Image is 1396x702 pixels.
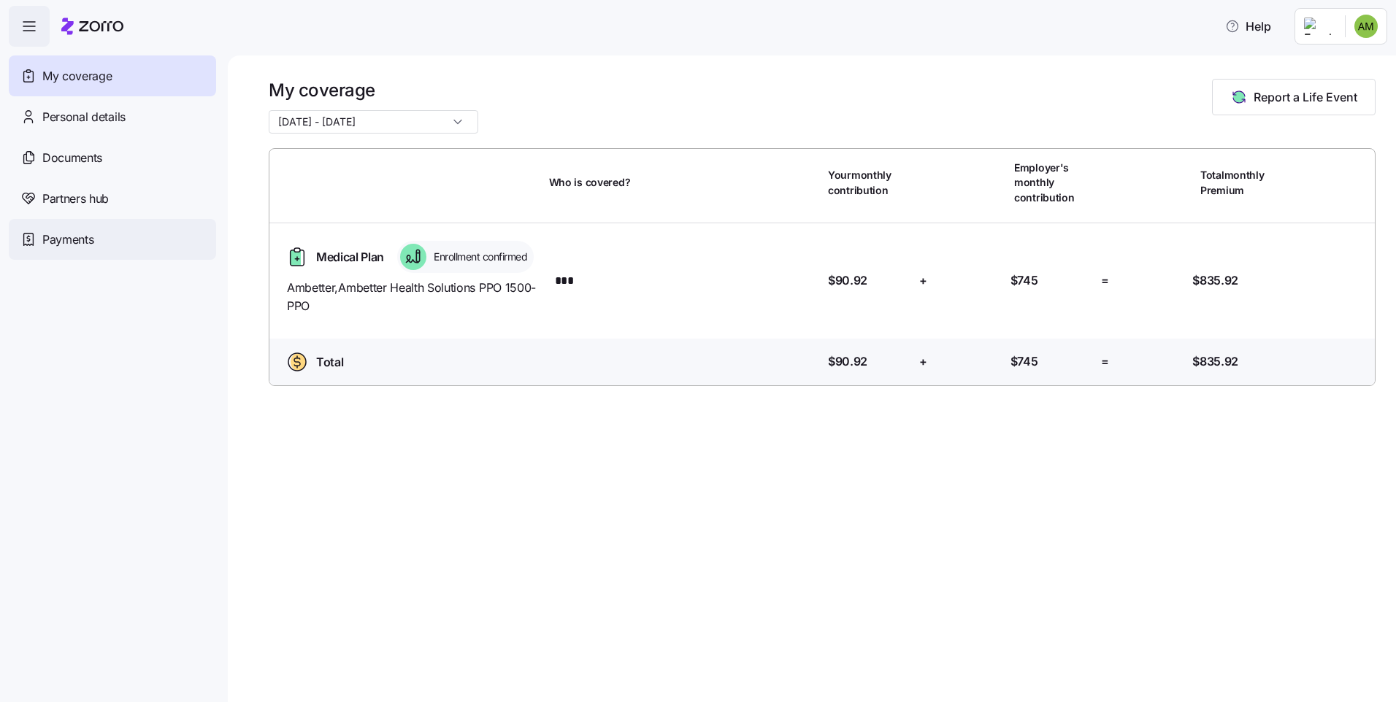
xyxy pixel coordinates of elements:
a: Partners hub [9,178,216,219]
span: Documents [42,149,102,167]
span: Ambetter , Ambetter Health Solutions PPO 1500-PPO [287,279,537,315]
span: Personal details [42,108,126,126]
span: $90.92 [828,271,867,290]
span: Your monthly contribution [828,168,910,198]
span: Total monthly Premium [1200,168,1282,198]
span: $835.92 [1192,352,1238,371]
span: My coverage [42,67,112,85]
img: fa93dd60eb0557154ad2ab980761172e [1354,15,1378,38]
span: Employer's monthly contribution [1014,161,1096,205]
a: Payments [9,219,216,260]
span: + [919,352,927,371]
span: Medical Plan [316,248,384,266]
span: Payments [42,231,93,249]
span: $835.92 [1192,271,1238,290]
span: Report a Life Event [1254,88,1357,106]
span: = [1101,352,1109,371]
button: Help [1213,12,1283,41]
a: Personal details [9,96,216,137]
span: $745 [1010,271,1038,290]
span: $90.92 [828,352,867,371]
span: Partners hub [42,190,109,208]
span: Enrollment confirmed [429,250,527,264]
a: Documents [9,137,216,178]
h1: My coverage [269,79,478,101]
span: Help [1225,18,1271,35]
span: $745 [1010,352,1038,371]
span: + [919,271,927,290]
span: Total [316,353,343,371]
span: = [1101,271,1109,290]
img: Employer logo [1304,18,1333,35]
a: My coverage [9,55,216,96]
button: Report a Life Event [1212,79,1376,115]
span: Who is covered? [549,175,631,190]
